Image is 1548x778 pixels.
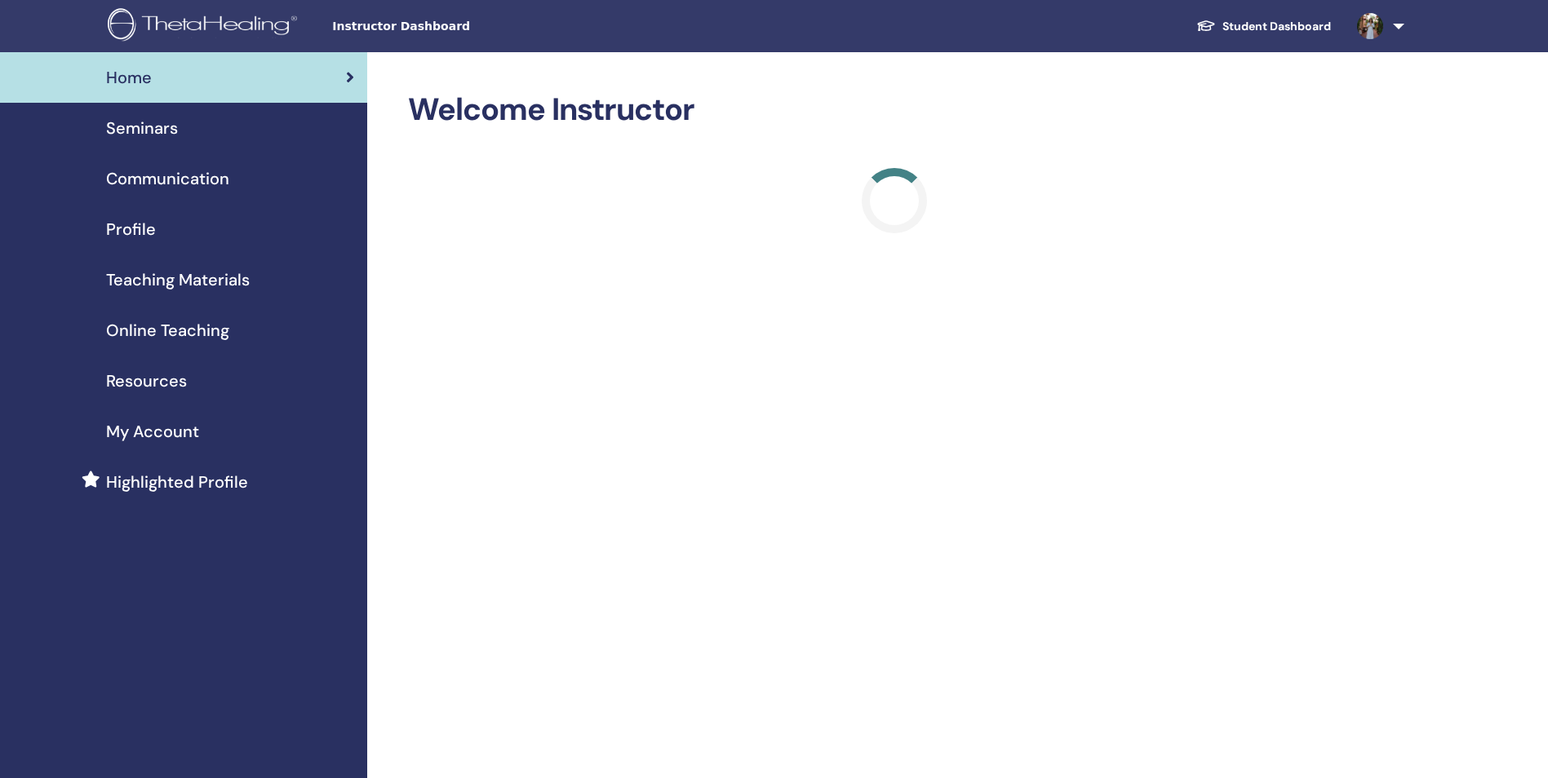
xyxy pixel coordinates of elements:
span: Instructor Dashboard [332,18,577,35]
span: Teaching Materials [106,267,250,292]
img: graduation-cap-white.svg [1196,19,1216,33]
span: Online Teaching [106,318,229,343]
span: Resources [106,369,187,393]
span: Highlighted Profile [106,470,248,494]
span: Profile [106,217,156,241]
span: Home [106,65,152,90]
a: Student Dashboard [1183,11,1344,42]
span: My Account [106,419,199,444]
span: Communication [106,166,229,191]
img: default.jpg [1357,13,1383,39]
img: logo.png [108,8,303,45]
h2: Welcome Instructor [408,91,1382,129]
span: Seminars [106,116,178,140]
